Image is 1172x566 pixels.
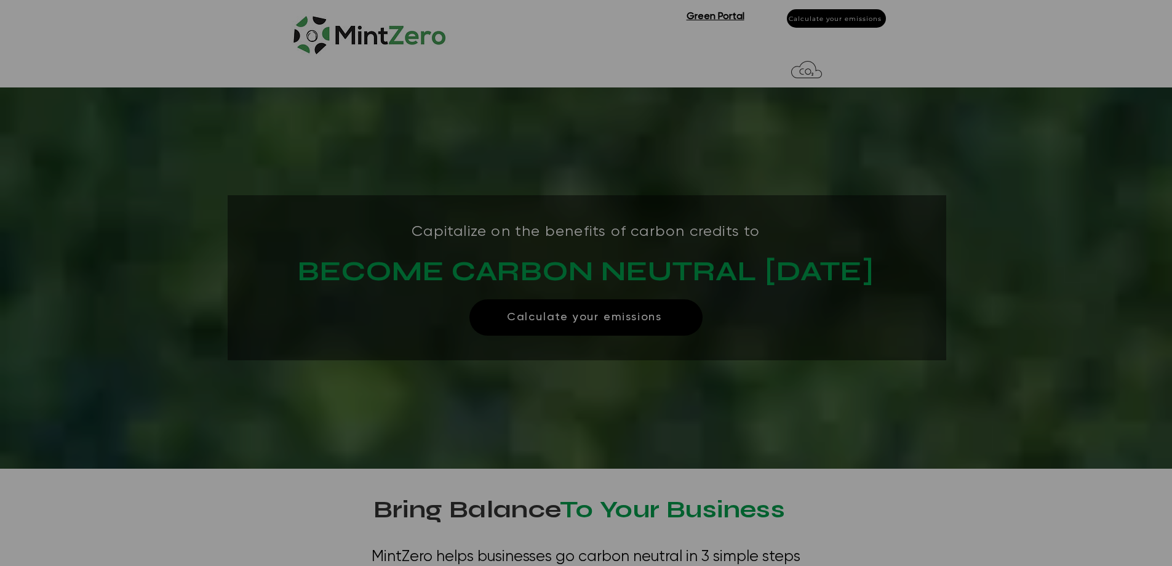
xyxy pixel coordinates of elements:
[787,9,886,28] a: Calculate your emissions
[687,12,744,22] span: Green Portal
[412,224,760,239] span: Capitalize on the benefits of carbon credits to
[469,299,703,336] a: Calculate your emissions
[292,6,450,59] img: fgfdg.jpg
[687,10,744,22] a: Green Portal
[507,310,662,324] span: Calculate your emissions
[373,495,560,524] span: Bring Balance
[372,549,800,565] span: MintZero helps businesses go carbon neutral in 3 simple steps
[298,254,874,288] span: BECOME CARBON NEUTRAL [DATE]
[560,495,785,524] span: To Your Business
[789,15,882,23] span: Calculate your emissions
